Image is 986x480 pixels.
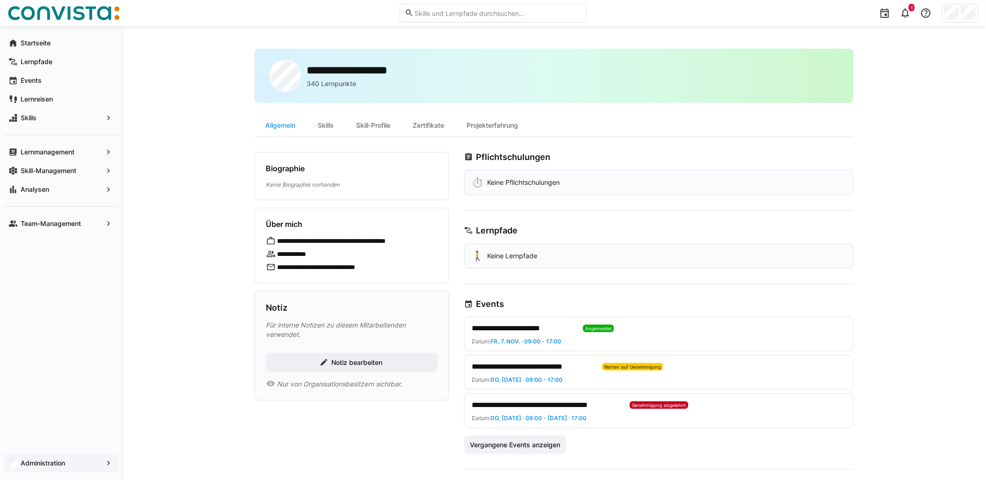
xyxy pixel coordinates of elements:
[266,353,438,372] button: Notiz bearbeiten
[472,338,838,345] div: Datum:
[456,114,530,137] div: Projekterfahrung
[472,178,484,187] div: ⏱️
[632,402,687,408] span: Genehmigung abgelehnt
[585,326,612,331] span: Angemeldet
[491,376,563,383] span: Do, [DATE] · 09:00 - 17:00
[307,114,345,137] div: Skills
[488,251,538,261] p: Keine Lernpfade
[255,114,307,137] div: Allgemein
[277,379,402,389] span: Nur von Organisationsbesitzern sichtbar.
[266,320,438,339] p: Für interne Notizen zu diesem Mitarbeitenden verwendet.
[266,181,438,189] p: Keine Biographie vorhanden
[468,440,562,450] span: Vergangene Events anzeigen
[491,415,587,422] span: Do, [DATE] · 09:00 - [DATE] · 17:00
[472,415,838,422] div: Datum:
[491,338,562,345] span: Fr, 7. Nov. · 09:00 - 17:00
[472,376,838,384] div: Datum:
[604,364,661,370] span: Warten auf Genehmigung
[307,79,356,88] p: 340 Lernpunkte
[476,225,518,236] h3: Lernpfade
[266,164,305,173] h4: Biographie
[345,114,402,137] div: Skill-Profile
[402,114,456,137] div: Zertifikate
[476,152,550,162] h3: Pflichtschulungen
[414,9,581,17] input: Skills und Lernpfade durchsuchen…
[266,219,303,229] h4: Über mich
[266,303,288,313] h3: Notiz
[911,5,913,10] span: 1
[330,358,384,367] span: Notiz bearbeiten
[488,178,560,187] p: Keine Pflichtschulungen
[472,251,484,261] div: 🚶
[476,299,504,309] h3: Events
[464,436,567,454] button: Vergangene Events anzeigen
